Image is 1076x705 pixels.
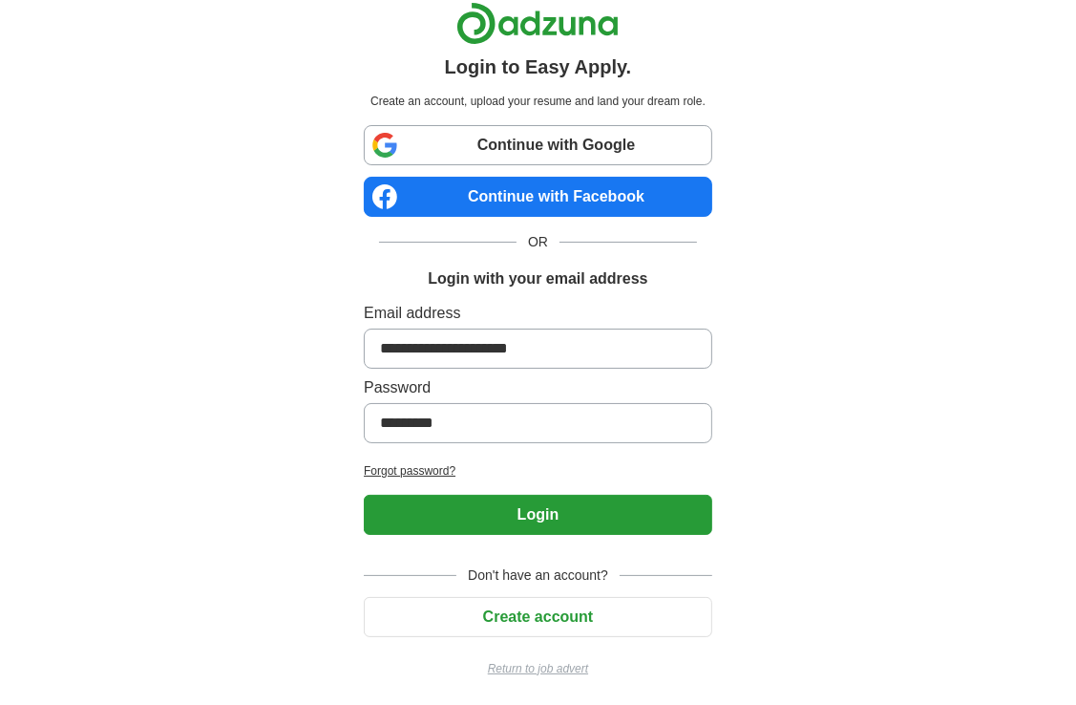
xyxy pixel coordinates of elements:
[428,267,647,290] h1: Login with your email address
[517,232,559,252] span: OR
[368,93,708,110] p: Create an account, upload your resume and land your dream role.
[364,462,712,480] a: Forgot password?
[364,125,712,165] a: Continue with Google
[364,302,712,325] label: Email address
[456,2,619,45] img: Adzuna logo
[364,177,712,217] a: Continue with Facebook
[445,53,632,81] h1: Login to Easy Apply.
[364,660,712,677] a: Return to job advert
[364,495,712,535] button: Login
[364,597,712,637] button: Create account
[364,376,712,399] label: Password
[364,609,712,625] a: Create account
[456,566,620,586] span: Don't have an account?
